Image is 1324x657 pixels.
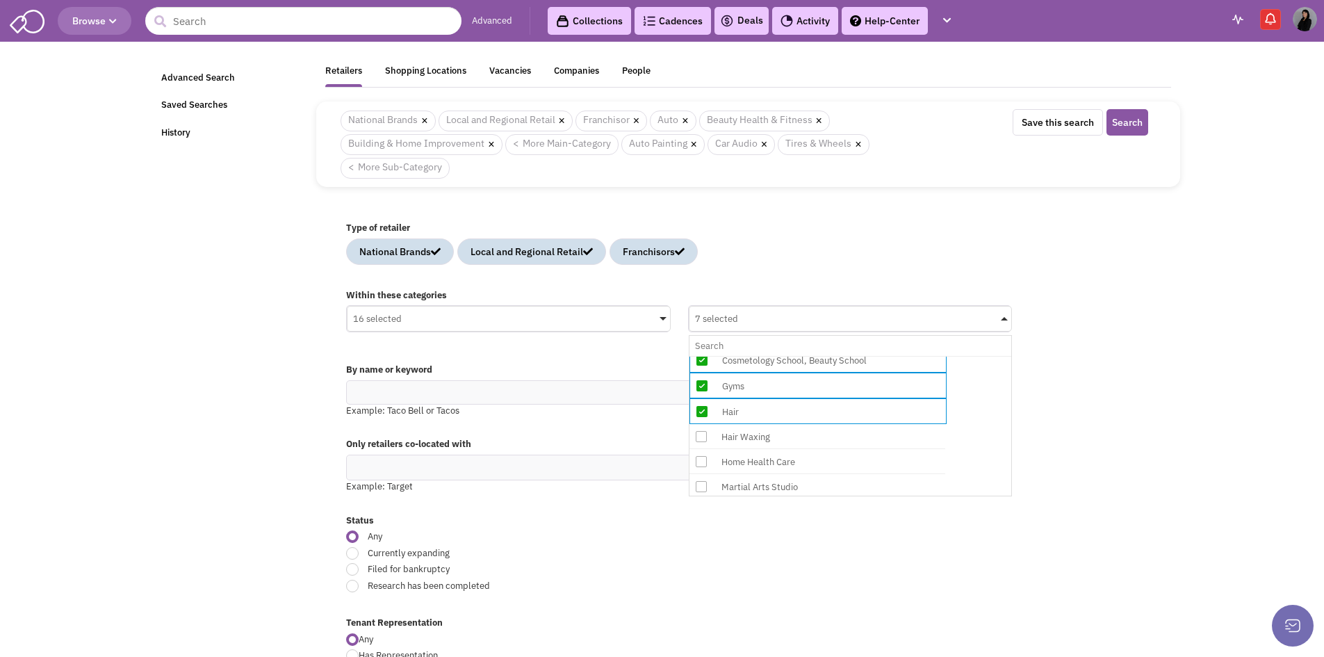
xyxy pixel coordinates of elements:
a: Collections [548,7,631,35]
a: Advanced [472,15,512,28]
a: × [633,115,639,127]
button: Search [1106,109,1148,136]
label: Only retailers co-located with [346,438,1011,451]
span: Tires & Wheels [778,134,869,155]
img: icon-collection-lavender-black.svg [556,15,569,28]
label: Type of retailer [346,222,1011,235]
img: help.png [850,15,861,26]
div: 7 selected [689,307,1012,327]
img: SmartAdmin [10,7,44,33]
span: Any [359,530,790,544]
span: Filed for bankruptcy [359,563,790,576]
div: Local and Regional Retail [471,245,593,259]
span: Example: Taco Bell or Tacos [346,405,459,416]
a: × [421,115,427,127]
a: Advanced Search [153,65,308,92]
img: Sophia Deeb [1293,7,1317,31]
span: National Brands [341,111,435,131]
span: Browse [72,15,117,27]
span: Franchisor [575,111,647,131]
label: By name or keyword [346,364,1011,377]
div: People [622,65,651,82]
div: 16 selected [348,307,670,327]
span: Car Audio [708,134,775,155]
a: × [488,138,494,151]
span: Auto Painting [621,134,705,155]
a: Help-Center [842,7,928,35]
button: Browse [58,7,131,35]
a: Deals [720,13,763,29]
img: icon-deals.svg [720,13,734,29]
span: Beauty Health & Fitness [699,111,830,131]
div: Vacancies [489,65,531,82]
input: 7 selectedCar DealershipCar Inspection StationCar RentalCar Wash, Cleaning & Auto DetailingMotorc... [695,336,1006,356]
div: National Brands [359,245,441,259]
span: Example: Target [346,480,413,492]
div: Cosmetology School, Beauty School [718,352,940,369]
span: Research has been completed [359,580,790,593]
div: Hair Waxing [717,428,940,446]
span: Building & Home Improvement [341,134,502,155]
a: < More Main-Category [505,134,619,155]
a: History [153,120,308,147]
span: Any [359,633,373,645]
a: Activity [772,7,838,35]
a: × [682,115,688,127]
img: Activity.png [780,15,793,27]
input: Search [145,7,461,35]
a: Cadences [635,7,711,35]
div: Companies [554,65,599,82]
div: Shopping Locations [385,65,466,82]
label: Status [346,514,1011,528]
label: Within these categories [346,289,1011,302]
span: Auto [650,111,696,131]
div: Hair [718,403,940,421]
div: Home Health Care [717,453,940,471]
span: Currently expanding [359,547,790,560]
a: × [816,115,822,127]
div: Gyms [718,378,940,395]
label: Tenant Representation [346,617,1011,630]
img: Cadences_logo.png [643,16,655,26]
span: Local and Regional Retail [439,111,573,131]
a: × [559,115,565,127]
a: × [691,138,697,151]
a: < More Sub-Category [341,158,450,179]
a: × [855,138,861,151]
button: Save this search [1013,109,1103,136]
div: Retailers [325,65,362,82]
a: Saved Searches [153,92,308,119]
div: Martial Arts Studio [717,478,940,496]
div: Franchisors [623,245,685,259]
a: × [761,138,767,151]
